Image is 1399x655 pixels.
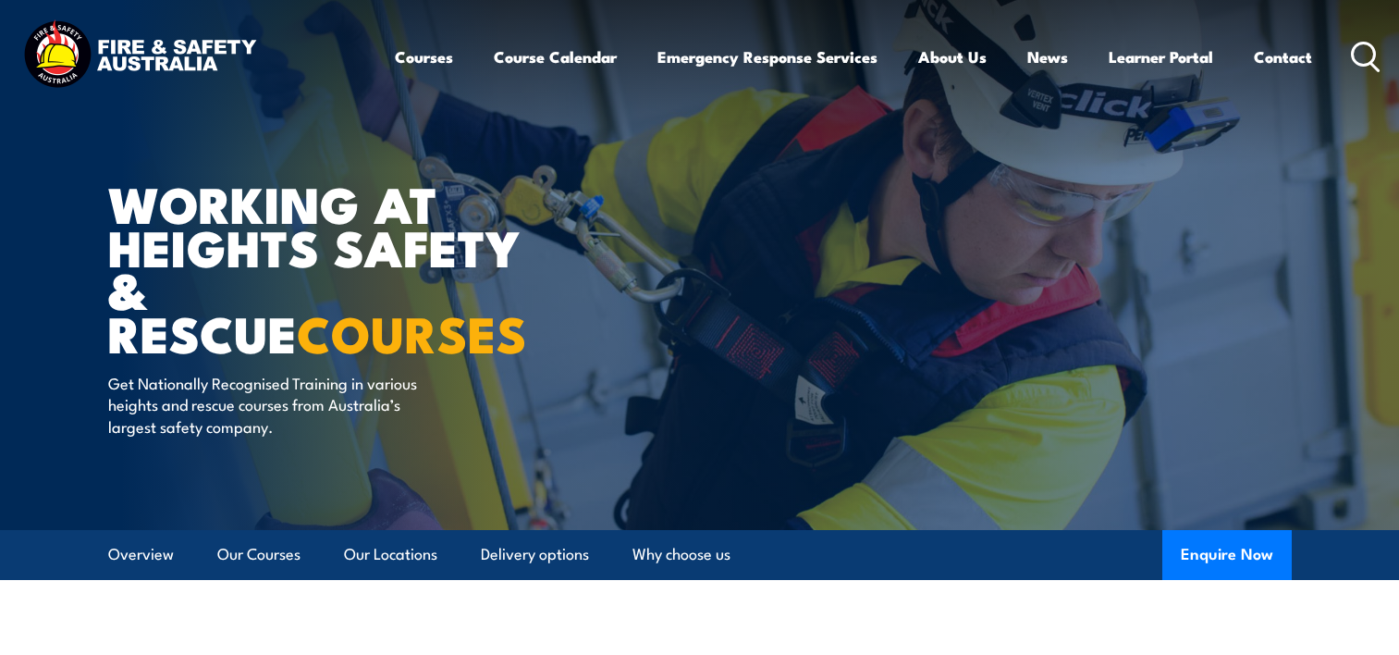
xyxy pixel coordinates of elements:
[108,181,565,354] h1: WORKING AT HEIGHTS SAFETY & RESCUE
[481,530,589,579] a: Delivery options
[1254,32,1312,81] a: Contact
[494,32,617,81] a: Course Calendar
[108,530,174,579] a: Overview
[657,32,877,81] a: Emergency Response Services
[1162,530,1292,580] button: Enquire Now
[632,530,730,579] a: Why choose us
[395,32,453,81] a: Courses
[1109,32,1213,81] a: Learner Portal
[344,530,437,579] a: Our Locations
[918,32,987,81] a: About Us
[217,530,301,579] a: Our Courses
[108,372,446,437] p: Get Nationally Recognised Training in various heights and rescue courses from Australia’s largest...
[1027,32,1068,81] a: News
[297,293,527,370] strong: COURSES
